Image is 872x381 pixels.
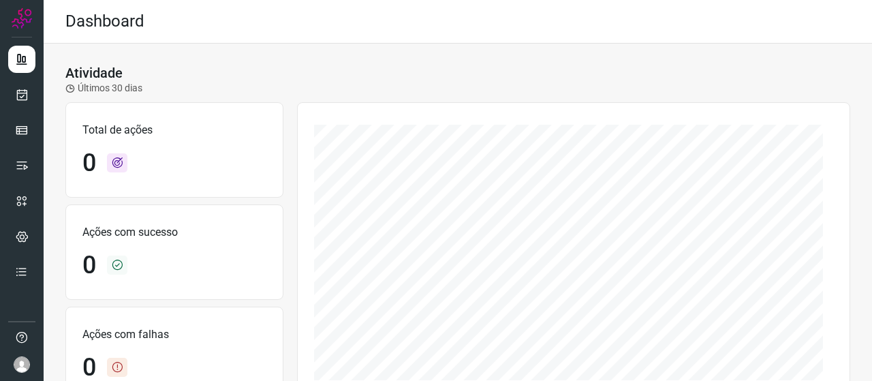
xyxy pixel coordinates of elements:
img: Logo [12,8,32,29]
h3: Atividade [65,65,123,81]
h1: 0 [82,251,96,280]
h2: Dashboard [65,12,144,31]
h1: 0 [82,149,96,178]
p: Total de ações [82,122,266,138]
p: Últimos 30 dias [65,81,142,95]
p: Ações com sucesso [82,224,266,241]
p: Ações com falhas [82,326,266,343]
img: avatar-user-boy.jpg [14,356,30,373]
